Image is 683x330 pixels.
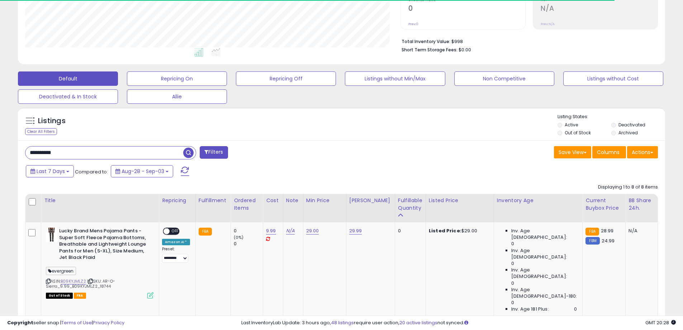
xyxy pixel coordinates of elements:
h2: 0 [408,4,525,14]
a: N/A [286,227,295,234]
h5: Listings [38,116,66,126]
div: seller snap | | [7,320,124,326]
small: FBM [585,237,599,245]
span: Aug-28 - Sep-03 [122,168,164,175]
div: Amazon AI * [162,239,190,245]
b: Listed Price: [429,227,461,234]
li: $998 [402,37,653,45]
button: Columns [592,146,626,158]
b: Short Term Storage Fees: [402,47,457,53]
div: Note [286,197,300,204]
button: Deactivated & In Stock [18,89,118,104]
small: Prev: 0 [408,22,418,26]
div: N/A [629,228,652,234]
span: Inv. Age [DEMOGRAPHIC_DATA]-180: [511,287,577,299]
span: Inv. Age 181 Plus: [511,306,549,312]
span: 28.99 [601,227,614,234]
a: 20 active listings [399,319,437,326]
span: 0 [511,299,514,306]
div: Displaying 1 to 8 of 8 items [598,184,658,191]
span: 0 [511,260,514,267]
div: BB Share 24h. [629,197,655,212]
span: Columns [597,149,620,156]
div: Min Price [306,197,343,204]
button: Listings without Min/Max [345,71,445,86]
div: [PERSON_NAME] [349,197,392,204]
button: Repricing Off [236,71,336,86]
div: Ordered Items [234,197,260,212]
button: Repricing On [127,71,227,86]
a: 29.99 [349,227,362,234]
span: $0.00 [459,46,471,53]
button: Filters [200,146,228,159]
div: Last InventoryLab Update: 3 hours ago, require user action, not synced. [241,320,676,326]
span: Compared to: [75,168,108,175]
div: Clear All Filters [25,128,57,135]
button: Non Competitive [454,71,554,86]
span: Last 7 Days [37,168,65,175]
div: 0 [398,228,420,234]
button: Aug-28 - Sep-03 [111,165,173,177]
span: 0 [511,280,514,287]
span: Inv. Age [DEMOGRAPHIC_DATA]: [511,228,577,241]
button: Actions [627,146,658,158]
button: Listings without Cost [563,71,663,86]
div: Listed Price [429,197,491,204]
div: Inventory Age [497,197,579,204]
a: 29.00 [306,227,319,234]
div: Preset: [162,247,190,263]
div: ASIN: [46,228,153,298]
a: 9.99 [266,227,276,234]
a: Privacy Policy [93,319,124,326]
span: 0 [574,306,577,312]
span: evergreen [46,267,76,275]
div: 0 [234,228,263,234]
button: Default [18,71,118,86]
div: Fulfillment [199,197,228,204]
b: Lucky Brand Mens Pajama Pants - Super Soft Fleece Pajama Bottoms, Breathable and Lightweight Loun... [59,228,146,263]
div: Title [44,197,156,204]
span: | SKU: AR-O-Sierra_9.99_B09KYJMLZ2_18744 [46,278,115,289]
button: Last 7 Days [26,165,74,177]
div: 0 [234,241,263,247]
span: OFF [170,228,181,234]
p: Listing States: [558,113,665,120]
div: Cost [266,197,280,204]
span: 24.99 [602,237,615,244]
span: All listings that are currently out of stock and unavailable for purchase on Amazon [46,293,73,299]
h2: N/A [541,4,658,14]
div: $29.00 [429,228,488,234]
button: Save View [554,146,591,158]
small: Prev: N/A [541,22,555,26]
a: 48 listings [331,319,354,326]
span: Inv. Age [DEMOGRAPHIC_DATA]: [511,247,577,260]
span: 0 [511,241,514,247]
span: Inv. Age [DEMOGRAPHIC_DATA]: [511,267,577,280]
img: 41hUCZzULjL._SL40_.jpg [46,228,57,242]
strong: Copyright [7,319,33,326]
label: Deactivated [618,122,645,128]
label: Out of Stock [565,130,591,136]
div: Repricing [162,197,193,204]
button: Allie [127,89,227,104]
small: FBA [585,228,599,236]
a: Terms of Use [61,319,92,326]
small: (0%) [234,234,244,240]
span: FBA [74,293,86,299]
small: FBA [199,228,212,236]
b: Total Inventory Value: [402,38,450,45]
div: Fulfillable Quantity [398,197,423,212]
label: Archived [618,130,638,136]
span: 2025-09-12 20:28 GMT [645,319,676,326]
div: Current Buybox Price [585,197,622,212]
label: Active [565,122,578,128]
a: B09KYJMLZ2 [61,278,86,284]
